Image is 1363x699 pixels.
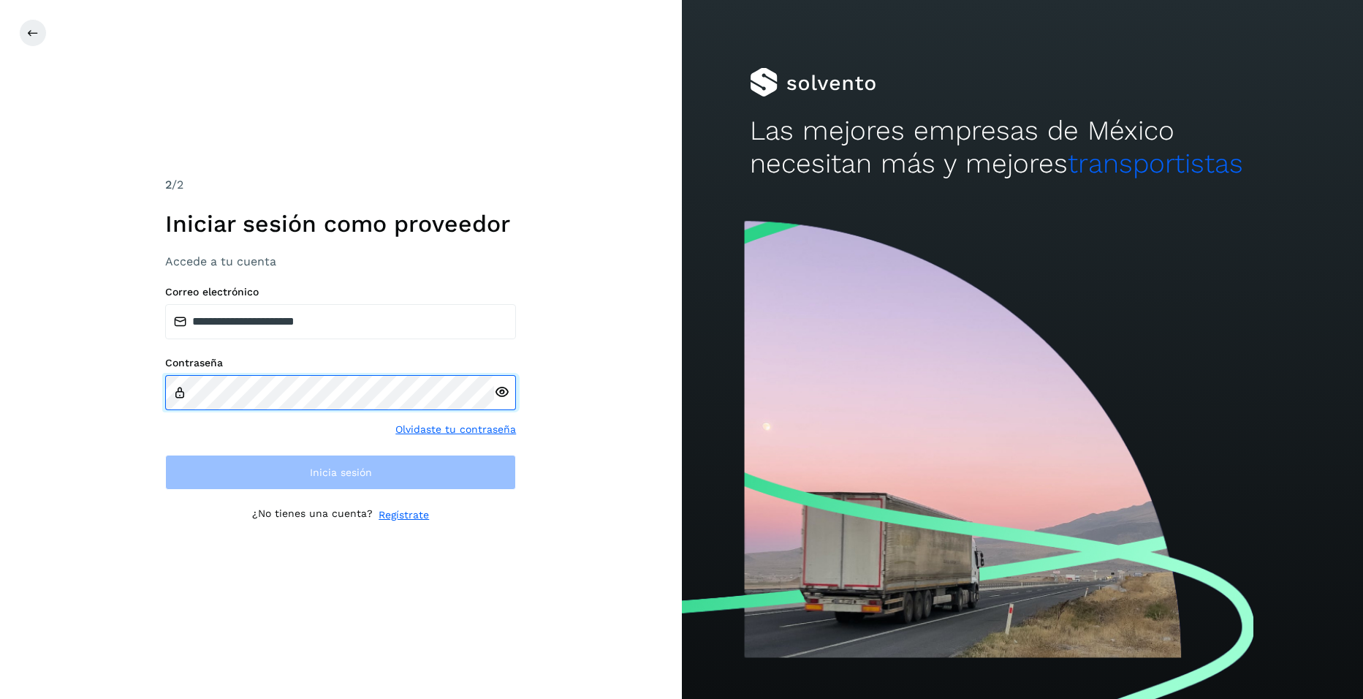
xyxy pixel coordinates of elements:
span: Inicia sesión [310,467,372,477]
span: transportistas [1068,148,1243,179]
label: Correo electrónico [165,286,516,298]
div: /2 [165,176,516,194]
span: 2 [165,178,172,192]
h1: Iniciar sesión como proveedor [165,210,516,238]
h2: Las mejores empresas de México necesitan más y mejores [750,115,1295,180]
a: Regístrate [379,507,429,523]
a: Olvidaste tu contraseña [395,422,516,437]
button: Inicia sesión [165,455,516,490]
h3: Accede a tu cuenta [165,254,516,268]
p: ¿No tienes una cuenta? [252,507,373,523]
label: Contraseña [165,357,516,369]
